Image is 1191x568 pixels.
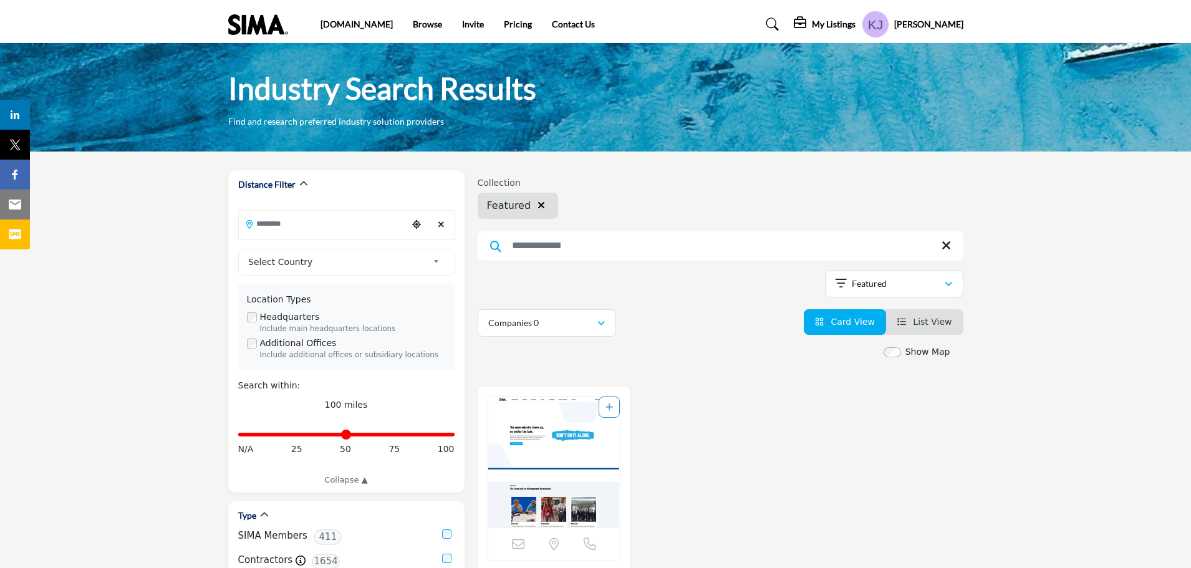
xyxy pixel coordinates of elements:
span: Select Country [248,254,428,269]
h2: Type [238,509,256,522]
input: Contractors checkbox [442,554,451,563]
a: View Card [815,317,875,327]
div: Choose your current location [407,211,426,238]
p: Find and research preferred industry solution providers [228,115,444,128]
span: List View [913,317,952,327]
div: Include main headquarters locations [260,324,446,335]
h5: My Listings [812,19,856,30]
li: List View [886,309,963,335]
a: View List [897,317,952,327]
a: Add To List [605,402,613,412]
input: Search Keyword [478,231,963,261]
button: Companies 0 [478,309,616,337]
h6: Collection [478,178,559,188]
span: 75 [388,443,400,456]
h2: Distance Filter [238,178,296,191]
button: Featured [825,270,963,297]
h1: Industry Search Results [228,69,536,108]
img: Site Logo [228,14,294,35]
span: 25 [291,443,302,456]
label: Headquarters [260,310,320,324]
input: Search Location [239,211,407,236]
div: Location Types [247,293,446,306]
span: 100 miles [325,400,368,410]
p: Companies 0 [488,317,539,329]
li: Card View [804,309,886,335]
a: Browse [413,19,442,29]
h5: [PERSON_NAME] [894,18,963,31]
input: SIMA Members checkbox [442,529,451,539]
label: SIMA Members [238,529,307,543]
a: Search [754,14,787,34]
img: SIMA [488,397,620,527]
div: Include additional offices or subsidiary locations [260,350,446,361]
a: Collapse ▲ [238,474,455,486]
span: 50 [340,443,351,456]
p: Featured [852,277,887,290]
a: Pricing [504,19,532,29]
button: Show hide supplier dropdown [862,11,889,38]
label: Show Map [905,345,950,359]
a: Invite [462,19,484,29]
a: Open Listing in new tab [488,397,620,527]
div: Clear search location [432,211,451,238]
div: My Listings [794,17,856,32]
label: Contractors [238,553,293,567]
span: Card View [831,317,874,327]
span: 100 [438,443,455,456]
div: Search within: [238,379,455,392]
a: Contact Us [552,19,595,29]
label: Additional Offices [260,337,337,350]
a: [DOMAIN_NAME] [321,19,393,29]
span: 411 [314,529,342,545]
span: Featured [487,200,531,211]
span: N/A [238,443,254,456]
